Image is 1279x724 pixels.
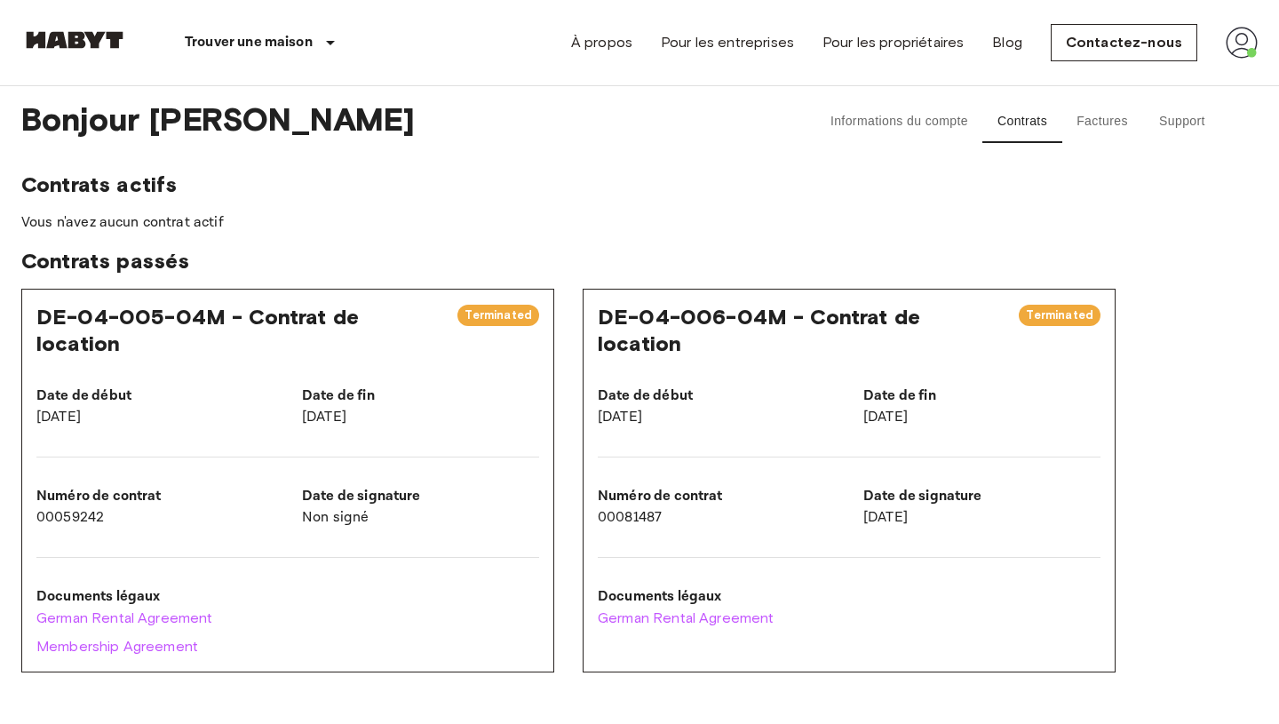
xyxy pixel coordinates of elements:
p: Documents légaux [36,586,539,608]
img: Habyt [21,31,128,49]
a: Pour les entreprises [661,32,794,53]
a: Pour les propriétaires [822,32,964,53]
p: Date de signature [863,486,1100,507]
a: Membership Agreement [36,636,539,657]
p: 00059242 [36,507,274,529]
p: Date de début [36,386,274,407]
p: [DATE] [863,407,1100,428]
p: Date de fin [863,386,1100,407]
p: Trouver une maison [185,32,313,53]
a: German Rental Agreement [36,608,539,629]
a: German Rental Agreement [598,608,1100,629]
p: [DATE] [36,407,274,428]
p: [DATE] [598,407,835,428]
img: avatar [1226,27,1258,59]
p: [DATE] [302,407,539,428]
span: Terminated [1019,306,1100,324]
p: Vous n'avez aucun contrat actif [21,212,1258,234]
p: Documents légaux [598,586,1100,608]
span: Terminated [457,306,539,324]
a: À propos [571,32,632,53]
button: Contrats [982,100,1062,143]
p: [DATE] [863,507,1100,529]
span: DE-04-005-04M - Contrat de location [36,304,359,356]
span: DE-04-006-04M - Contrat de location [598,304,920,356]
p: 00081487 [598,507,835,529]
p: Numéro de contrat [36,486,274,507]
button: Informations du compte [816,100,982,143]
p: Numéro de contrat [598,486,835,507]
span: Bonjour [PERSON_NAME] [21,100,767,143]
span: Contrats actifs [21,171,1258,198]
p: Date de signature [302,486,539,507]
p: Non signé [302,507,539,529]
span: Contrats passés [21,248,1258,274]
button: Factures [1062,100,1142,143]
button: Support [1142,100,1222,143]
a: Blog [992,32,1022,53]
p: Date de début [598,386,835,407]
a: Contactez-nous [1051,24,1197,61]
p: Date de fin [302,386,539,407]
